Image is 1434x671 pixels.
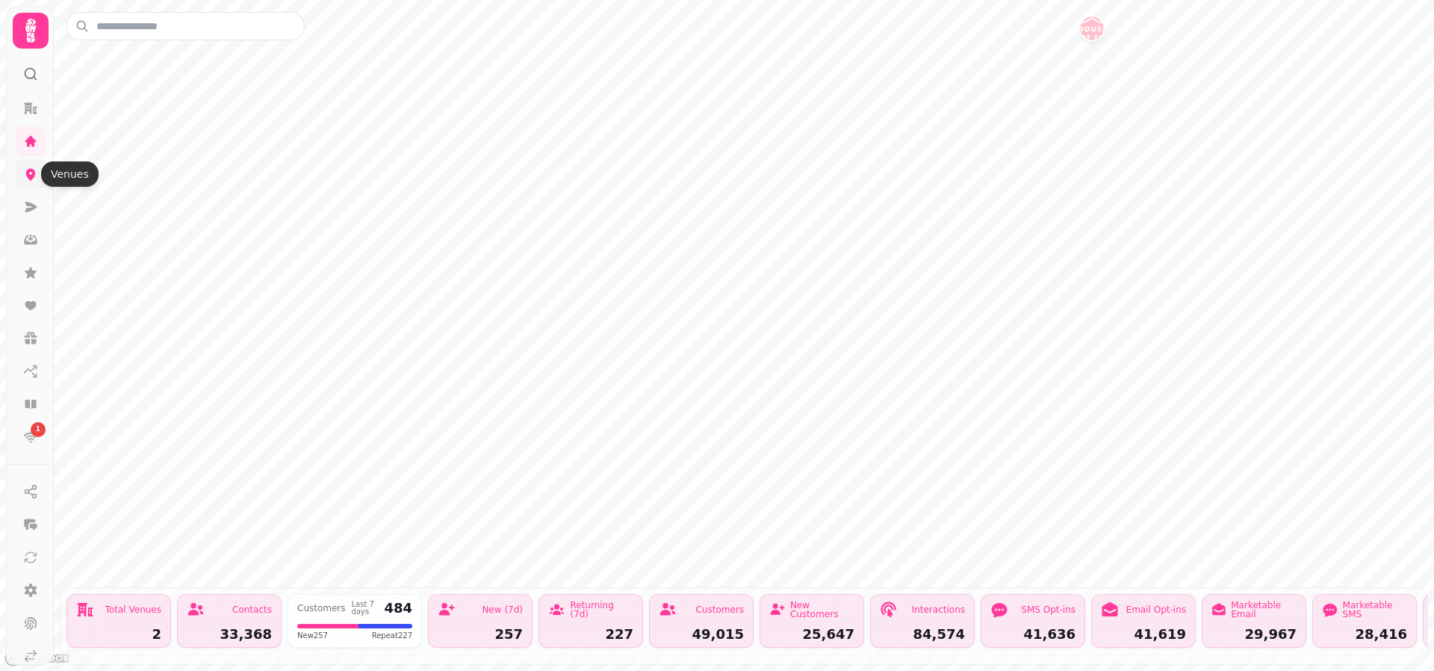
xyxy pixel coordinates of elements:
div: Email Opt-ins [1126,605,1186,614]
div: Contacts [232,605,272,614]
div: 2 [76,628,161,641]
div: SMS Opt-ins [1021,605,1075,614]
div: 84,574 [880,628,965,641]
div: 41,636 [990,628,1075,641]
div: 25,647 [769,628,854,641]
a: Mapbox logo [4,649,70,667]
div: Marketable SMS [1343,601,1407,619]
div: 29,967 [1211,628,1297,641]
div: 227 [548,628,633,641]
div: 41,619 [1101,628,1186,641]
div: Customers [297,604,346,613]
span: New 257 [297,630,328,641]
div: Venues [41,161,99,187]
div: Returning (7d) [570,601,633,619]
div: 49,015 [659,628,744,641]
div: New Customers [790,601,854,619]
span: Repeat 227 [372,630,412,641]
div: Customers [695,605,744,614]
div: Total Venues [105,605,161,614]
div: 28,416 [1322,628,1407,641]
a: 1 [16,422,46,452]
div: 257 [438,628,523,641]
div: Last 7 days [352,601,379,616]
div: 33,368 [187,628,272,641]
div: 484 [384,602,412,615]
span: 1 [36,424,40,435]
div: Marketable Email [1231,601,1297,619]
div: New (7d) [482,605,523,614]
div: Interactions [912,605,965,614]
